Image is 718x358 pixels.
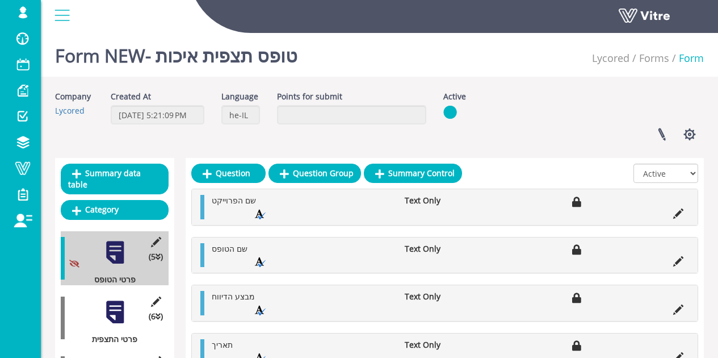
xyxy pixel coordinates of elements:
li: Text Only [399,291,472,302]
div: פרטי התצפית [61,334,160,345]
span: שם הטופס [212,243,247,254]
a: Lycored [55,105,85,116]
label: Created At [111,91,151,102]
li: Text Only [399,339,472,351]
img: yes [443,105,457,119]
a: Question [191,164,266,183]
div: פרטי הטופס [61,274,160,285]
a: Category [61,200,169,219]
li: Text Only [399,243,472,255]
span: מבצע הדיווח [212,291,255,302]
a: Summary Control [364,164,462,183]
a: Question Group [268,164,361,183]
label: Company [55,91,91,102]
a: Summary data table [61,164,169,194]
a: Lycored [592,51,629,65]
a: Forms [639,51,669,65]
h1: Form NEW- טופס תצפית איכות [55,28,297,77]
span: שם הפרוייקט [212,195,256,206]
span: (6 ) [149,311,163,322]
li: Text Only [399,195,472,206]
span: (5 ) [149,251,163,263]
label: Points for submit [277,91,342,102]
li: Form [669,51,704,66]
label: Active [443,91,466,102]
label: Language [221,91,258,102]
span: תאריך [212,339,233,350]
